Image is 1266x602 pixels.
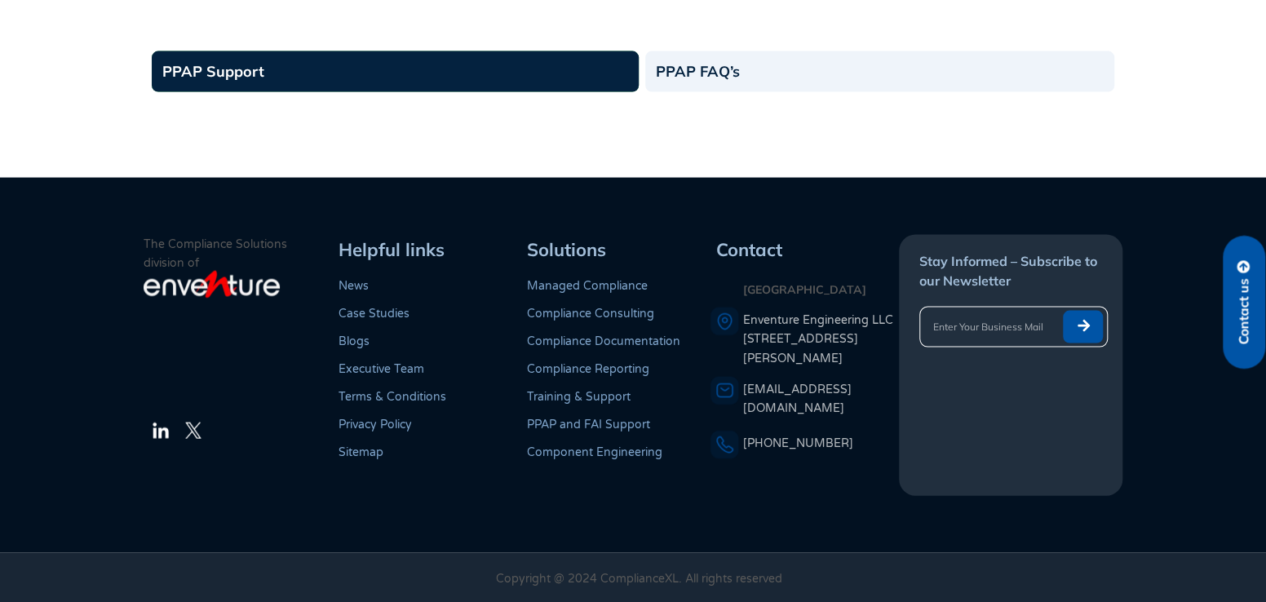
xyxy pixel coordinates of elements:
a: Executive Team [339,362,424,376]
strong: [GEOGRAPHIC_DATA] [743,282,866,297]
span: Contact [716,238,782,261]
a: Component Engineering [527,445,662,459]
a: Compliance Reporting [527,362,649,376]
p: The Compliance Solutions division of [144,235,333,272]
img: An envelope representing an email [710,377,739,405]
span: Helpful links [339,238,445,261]
a: Sitemap [339,445,383,459]
a: Training & Support [527,390,631,404]
a: News [339,279,369,293]
a: [PHONE_NUMBER] [743,436,853,450]
span: Stay Informed – Subscribe to our Newsletter [919,253,1097,289]
a: Contact us [1223,236,1265,369]
img: The LinkedIn Logo [151,421,170,440]
img: The Twitter Logo [185,423,201,439]
input: Enter Your Business Mail ID [920,311,1056,343]
a: Terms & Conditions [339,390,446,404]
span: Contact us [1237,278,1251,344]
a: [EMAIL_ADDRESS][DOMAIN_NAME] [743,383,852,415]
a: Enventure Engineering LLC[STREET_ADDRESS][PERSON_NAME] [743,311,896,368]
img: A pin icon representing a location [710,308,739,336]
img: A phone icon representing a telephone number [710,431,739,459]
span: Solutions [527,238,606,261]
a: Managed Compliance [527,279,648,293]
a: PPAP Support [152,51,639,92]
a: Blogs [339,334,370,348]
a: Case Studies [339,307,409,321]
a: Compliance Documentation [527,334,680,348]
img: enventure-light-logo_s [144,269,280,300]
a: Privacy Policy [339,418,412,432]
a: PPAP FAQ’s [645,51,1114,92]
p: Copyright @ 2024 ComplianceXL. All rights reserved [188,569,1090,588]
a: PPAP and FAI Support [527,418,650,432]
a: Compliance Consulting [527,307,654,321]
